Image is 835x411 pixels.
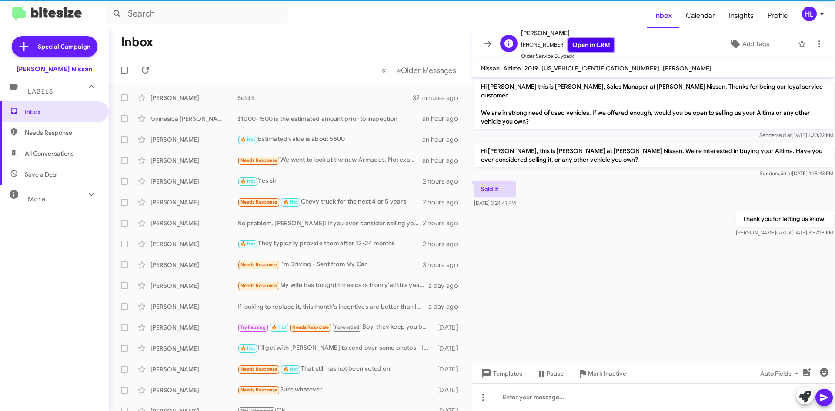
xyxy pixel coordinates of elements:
[777,170,792,177] span: said at
[433,386,465,394] div: [DATE]
[17,65,92,74] div: [PERSON_NAME] Nissan
[237,219,423,227] div: No problem, [PERSON_NAME]! If you ever consider selling your vehicle in the future, feel free to ...
[240,157,277,163] span: Needs Response
[237,197,423,207] div: Chevy truck for the next 4 or 5 years
[28,87,53,95] span: Labels
[377,61,461,79] nav: Page navigation example
[150,261,237,269] div: [PERSON_NAME]
[422,135,465,144] div: an hour ago
[240,199,277,205] span: Needs Response
[150,135,237,144] div: [PERSON_NAME]
[423,219,465,227] div: 2 hours ago
[760,366,802,381] span: Auto Fields
[283,199,298,205] span: 🔥 Hot
[474,143,833,167] p: Hi [PERSON_NAME], this is [PERSON_NAME] at [PERSON_NAME] Nissan. We're interested in buying your ...
[474,79,833,129] p: Hi [PERSON_NAME] this is [PERSON_NAME], Sales Manager at [PERSON_NAME] Nissan. Thanks for being o...
[150,281,237,290] div: [PERSON_NAME]
[240,366,277,372] span: Needs Response
[472,366,529,381] button: Templates
[237,176,423,186] div: Yes sir
[240,283,277,288] span: Needs Response
[240,262,277,267] span: Needs Response
[521,38,614,52] span: [PHONE_NUMBER]
[237,385,433,395] div: Sure whatever
[391,61,461,79] button: Next
[401,66,456,75] span: Older Messages
[802,7,817,21] div: HL
[150,114,237,123] div: Ginnesica [PERSON_NAME]
[150,365,237,374] div: [PERSON_NAME]
[381,65,386,76] span: «
[240,345,255,351] span: 🔥 Hot
[742,36,769,52] span: Add Tags
[38,42,90,51] span: Special Campaign
[428,281,465,290] div: a day ago
[753,366,809,381] button: Auto Fields
[423,261,465,269] div: 3 hours ago
[237,239,423,249] div: They typically provide them after 12-24 months
[736,229,833,236] span: [PERSON_NAME] [DATE] 3:57:18 PM
[547,366,564,381] span: Pause
[237,343,433,353] div: I'll get with [PERSON_NAME] to send over some photos - I think the Long bed is at Detail getting ...
[736,211,833,227] p: Thank you for letting us know!
[423,177,465,186] div: 2 hours ago
[237,260,423,270] div: I'm Driving - Sent from My Car
[761,3,795,28] a: Profile
[240,178,255,184] span: 🔥 Hot
[413,94,465,102] div: 32 minutes ago
[25,149,74,158] span: All Conversations
[481,64,500,72] span: Nissan
[150,344,237,353] div: [PERSON_NAME]
[12,36,97,57] a: Special Campaign
[237,364,433,374] div: That still has not been voted on
[237,114,422,123] div: $1000-1500 is the estimated amount prior to inspection
[292,324,329,330] span: Needs Response
[433,365,465,374] div: [DATE]
[240,324,266,330] span: Try Pausing
[776,132,792,138] span: said at
[479,366,522,381] span: Templates
[422,114,465,123] div: an hour ago
[776,229,792,236] span: said at
[333,324,361,332] span: Forwarded
[588,366,626,381] span: Mark Inactive
[474,181,516,197] p: Sold it
[150,177,237,186] div: [PERSON_NAME]
[150,240,237,248] div: [PERSON_NAME]
[524,64,538,72] span: 2019
[240,241,255,247] span: 🔥 Hot
[541,64,659,72] span: [US_VEHICLE_IDENTIFICATION_NUMBER]
[25,107,99,116] span: Inbox
[150,198,237,207] div: [PERSON_NAME]
[240,137,255,142] span: 🔥 Hot
[679,3,722,28] a: Calendar
[150,302,237,311] div: [PERSON_NAME]
[663,64,711,72] span: [PERSON_NAME]
[240,387,277,393] span: Needs Response
[150,94,237,102] div: [PERSON_NAME]
[271,324,286,330] span: 🔥 Hot
[568,38,614,52] a: Open in CRM
[433,323,465,332] div: [DATE]
[105,3,288,24] input: Search
[237,302,428,311] div: If looking to replace it, this month's incentives are better than last month's with Pathfinder's ...
[25,128,99,137] span: Needs Response
[423,240,465,248] div: 2 hours ago
[150,323,237,332] div: [PERSON_NAME]
[376,61,391,79] button: Previous
[237,94,413,102] div: Sold it
[396,65,401,76] span: »
[759,132,833,138] span: Sender [DATE] 1:20:22 PM
[150,156,237,165] div: [PERSON_NAME]
[237,281,428,291] div: My wife has bought three cars from y'all this year alone I'm sure [PERSON_NAME] could give us a f...
[647,3,679,28] a: Inbox
[237,322,433,332] div: Boy, they keep you busy.
[121,35,153,49] h1: Inbox
[25,170,57,179] span: Save a Deal
[571,366,633,381] button: Mark Inactive
[433,344,465,353] div: [DATE]
[423,198,465,207] div: 2 hours ago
